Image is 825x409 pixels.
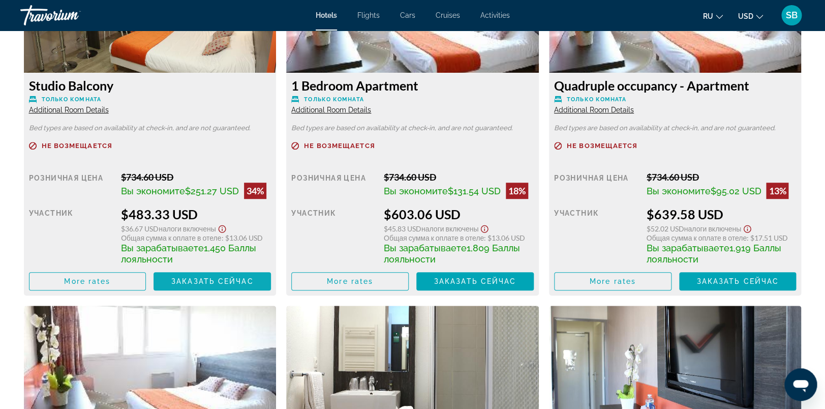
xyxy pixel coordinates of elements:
h3: Studio Balcony [29,78,271,93]
span: $131.54 USD [448,186,501,196]
div: участник [291,207,376,265]
span: Additional Room Details [29,106,109,114]
span: USD [738,12,753,20]
div: Розничная цена [291,171,376,199]
div: $639.58 USD [646,207,796,222]
span: Additional Room Details [554,106,634,114]
span: Вы зарабатываете [121,243,204,253]
span: Только комната [304,96,363,103]
span: 1,919 Баллы лояльности [646,243,781,265]
button: Show Taxes and Fees disclaimer [741,222,753,233]
span: Вы экономите [646,186,710,196]
a: Cars [400,11,415,19]
button: User Menu [778,5,805,26]
p: Bed types are based on availability at check-in, and are not guaranteed. [29,125,271,132]
div: : $13.06 USD [384,233,534,242]
span: Только комната [42,96,101,103]
a: Flights [357,11,380,19]
span: More rates [327,277,373,285]
span: Заказать сейчас [434,277,516,285]
button: Change currency [738,9,763,23]
div: $603.06 USD [384,207,534,222]
div: : $13.06 USD [121,233,271,242]
span: Вы экономите [384,186,448,196]
button: More rates [554,272,671,290]
span: More rates [64,277,110,285]
div: $734.60 USD [646,171,796,183]
a: Hotels [316,11,337,19]
div: $734.60 USD [384,171,534,183]
button: Change language [703,9,723,23]
div: участник [29,207,114,265]
button: Show Taxes and Fees disclaimer [216,222,228,233]
iframe: Кнопка запуска окна обмена сообщениями [784,368,817,401]
span: Вы экономите [121,186,185,196]
button: Show Taxes and Fees disclaimer [478,222,491,233]
div: 18% [506,183,528,199]
span: Additional Room Details [291,106,371,114]
span: Не возмещается [567,142,637,149]
span: Налоги включены [421,224,479,233]
div: $734.60 USD [121,171,271,183]
span: Налоги включены [159,224,216,233]
a: Activities [480,11,510,19]
a: Travorium [20,2,122,28]
span: Общая сумма к оплате в отеле [646,233,746,242]
p: Bed types are based on availability at check-in, and are not guaranteed. [291,125,534,132]
p: Bed types are based on availability at check-in, and are not guaranteed. [554,125,797,132]
button: Заказать сейчас [679,272,797,290]
div: : $17.51 USD [646,233,796,242]
span: $52.02 USD [646,224,684,233]
span: Заказать сейчас [696,277,779,285]
span: $45.83 USD [384,224,421,233]
div: Розничная цена [554,171,639,199]
a: Cruises [436,11,460,19]
button: More rates [291,272,409,290]
button: Заказать сейчас [154,272,271,290]
span: Налоги включены [684,224,741,233]
span: $251.27 USD [185,186,239,196]
span: 1,809 Баллы лояльности [384,243,520,265]
span: Вы зарабатываете [384,243,467,253]
button: More rates [29,272,146,290]
span: Общая сумма к оплате в отеле [384,233,484,242]
span: Общая сумма к оплате в отеле [121,233,221,242]
span: ru [703,12,713,20]
span: More rates [590,277,636,285]
button: Заказать сейчас [416,272,534,290]
div: 13% [766,183,788,199]
span: Только комната [567,96,626,103]
div: участник [554,207,639,265]
span: $36.67 USD [121,224,159,233]
span: Не возмещается [304,142,375,149]
span: SB [786,10,798,20]
h3: Quadruple occupancy - Apartment [554,78,797,93]
div: 34% [244,183,266,199]
div: $483.33 USD [121,207,271,222]
span: Заказать сейчас [171,277,254,285]
div: Розничная цена [29,171,114,199]
span: Вы зарабатываете [646,243,729,253]
h3: 1 Bedroom Apartment [291,78,534,93]
span: 1,450 Баллы лояльности [121,243,256,265]
span: $95.02 USD [710,186,761,196]
span: Не возмещается [42,142,112,149]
